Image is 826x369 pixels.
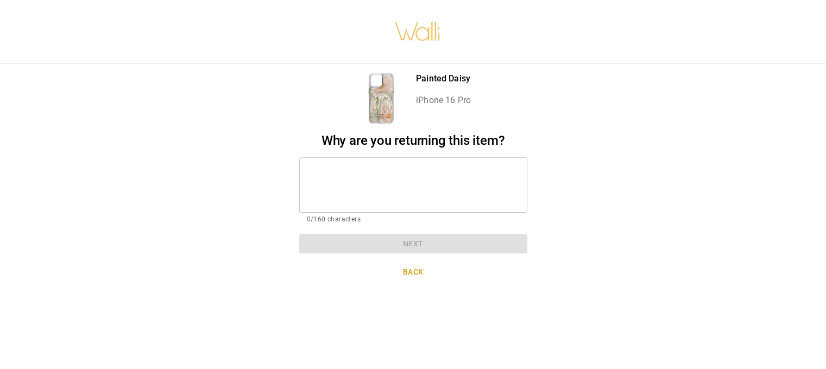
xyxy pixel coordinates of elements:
p: Painted Daisy [416,72,471,85]
p: 0/160 characters [307,214,520,225]
img: walli-inc.myshopify.com [394,8,441,55]
p: iPhone 16 Pro [416,94,471,107]
h2: Why are you returning this item? [299,133,527,149]
button: Back [299,262,527,282]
